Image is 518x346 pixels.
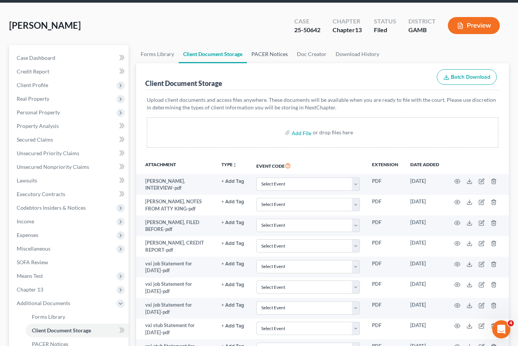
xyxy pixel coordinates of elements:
[374,26,396,34] div: Filed
[26,324,129,337] a: Client Document Storage
[404,236,445,257] td: [DATE]
[17,109,60,115] span: Personal Property
[232,163,237,167] i: unfold_more
[17,123,59,129] span: Property Analysis
[221,260,244,267] a: + Add Tag
[17,204,86,211] span: Codebtors Insiders & Notices
[221,239,244,246] a: + Add Tag
[492,320,510,338] iframe: Intercom live chat
[313,129,353,136] div: or drop files here
[11,174,129,187] a: Lawsuits
[11,51,129,65] a: Case Dashboard
[355,26,362,33] span: 13
[221,198,244,205] a: + Add Tag
[136,277,215,298] td: vxi job Statement for [DATE]-pdf
[17,259,48,265] span: SOFA Review
[136,257,215,277] td: vxi job Statement for [DATE]-pdf
[366,257,404,277] td: PDF
[408,17,436,26] div: District
[17,164,89,170] span: Unsecured Nonpriority Claims
[11,187,129,201] a: Executory Contracts
[404,277,445,298] td: [DATE]
[292,45,331,63] a: Doc Creator
[32,313,65,320] span: Forms Library
[221,220,244,225] button: + Add Tag
[26,310,129,324] a: Forms Library
[221,178,244,185] a: + Add Tag
[366,215,404,236] td: PDF
[11,147,129,160] a: Unsecured Priority Claims
[17,136,53,143] span: Secured Claims
[11,65,129,78] a: Credit Report
[17,82,48,88] span: Client Profile
[247,45,292,63] a: PACER Notices
[250,157,366,174] th: Event Code
[366,174,404,195] td: PDF
[17,286,43,293] span: Chapter 13
[17,68,49,75] span: Credit Report
[333,17,362,26] div: Chapter
[11,160,129,174] a: Unsecured Nonpriority Claims
[17,191,65,197] span: Executory Contracts
[366,157,404,174] th: Extension
[374,17,396,26] div: Status
[404,215,445,236] td: [DATE]
[221,262,244,267] button: + Add Tag
[221,324,244,329] button: + Add Tag
[221,241,244,246] button: + Add Tag
[404,298,445,319] td: [DATE]
[294,26,320,34] div: 25-50642
[17,273,43,279] span: Means Test
[404,195,445,216] td: [DATE]
[221,322,244,329] a: + Add Tag
[221,199,244,204] button: + Add Tag
[366,298,404,319] td: PDF
[221,282,244,287] button: + Add Tag
[147,96,499,111] p: Upload client documents and access files anywhere. These documents will be available when you are...
[17,245,50,252] span: Miscellaneous
[508,320,514,326] span: 4
[333,26,362,34] div: Chapter
[145,79,222,88] div: Client Document Storage
[11,133,129,147] a: Secured Claims
[136,157,215,174] th: Attachment
[136,236,215,257] td: [PERSON_NAME], CREDIT REPORT-pdf
[221,179,244,184] button: + Add Tag
[17,55,55,61] span: Case Dashboard
[32,327,91,334] span: Client Document Storage
[451,74,490,80] span: Batch Download
[404,174,445,195] td: [DATE]
[11,119,129,133] a: Property Analysis
[17,177,37,184] span: Lawsuits
[221,303,244,308] button: + Add Tag
[294,17,320,26] div: Case
[366,277,404,298] td: PDF
[17,300,70,306] span: Additional Documents
[17,150,79,156] span: Unsecured Priority Claims
[404,157,445,174] th: Date added
[17,232,38,238] span: Expenses
[221,162,237,167] button: TYPEunfold_more
[136,174,215,195] td: [PERSON_NAME], INTERVIEW-pdf
[17,95,49,102] span: Real Property
[11,256,129,269] a: SOFA Review
[136,319,215,340] td: vxi stub Statement for [DATE]-pdf
[221,219,244,226] a: + Add Tag
[408,26,436,34] div: GAMB
[136,215,215,236] td: [PERSON_NAME], FILED BEFORE-pdf
[366,236,404,257] td: PDF
[9,20,81,31] span: [PERSON_NAME]
[448,17,500,34] button: Preview
[331,45,384,63] a: Download History
[136,45,179,63] a: Forms Library
[136,195,215,216] td: [PERSON_NAME], NOTES FROM ATTY KING-pdf
[136,298,215,319] td: vxi job Statement for [DATE]-pdf
[179,45,247,63] a: Client Document Storage
[221,281,244,288] a: + Add Tag
[221,301,244,309] a: + Add Tag
[366,319,404,340] td: PDF
[404,257,445,277] td: [DATE]
[437,69,497,85] button: Batch Download
[404,319,445,340] td: [DATE]
[366,195,404,216] td: PDF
